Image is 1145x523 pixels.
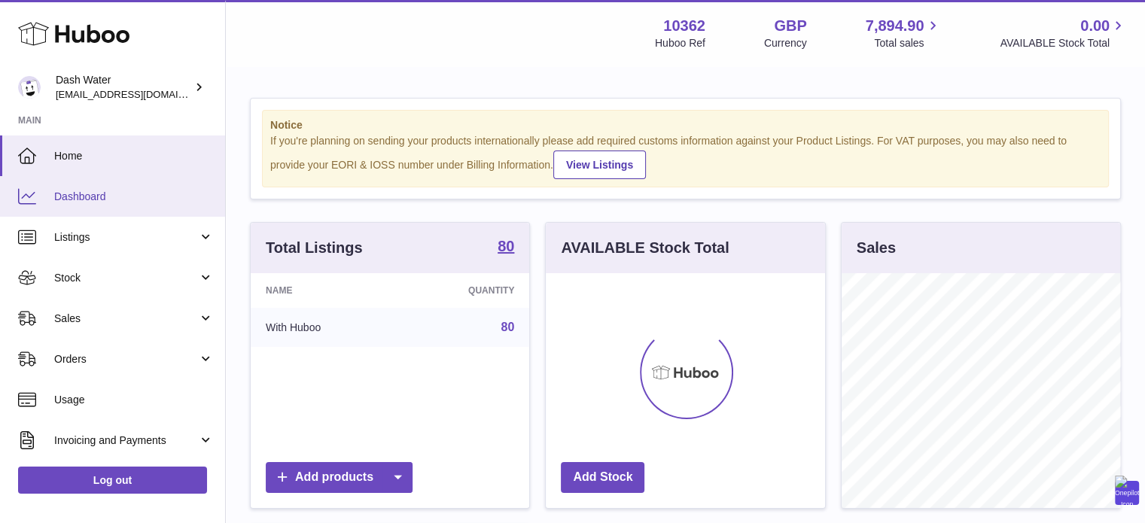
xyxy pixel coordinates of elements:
a: 80 [498,239,514,257]
a: Log out [18,467,207,494]
span: 7,894.90 [866,16,924,36]
a: 7,894.90 Total sales [866,16,942,50]
strong: GBP [774,16,806,36]
td: With Huboo [251,308,397,347]
span: Home [54,149,214,163]
a: Add products [266,462,413,493]
span: Invoicing and Payments [54,433,198,448]
span: [EMAIL_ADDRESS][DOMAIN_NAME] [56,88,221,100]
span: AVAILABLE Stock Total [1000,36,1127,50]
strong: 10362 [663,16,705,36]
th: Name [251,273,397,308]
div: Currency [764,36,807,50]
strong: 80 [498,239,514,254]
div: Dash Water [56,73,191,102]
h3: Sales [857,238,896,258]
a: 0.00 AVAILABLE Stock Total [1000,16,1127,50]
a: 80 [501,321,515,333]
span: Stock [54,271,198,285]
th: Quantity [397,273,529,308]
span: Sales [54,312,198,326]
span: Usage [54,393,214,407]
span: 0.00 [1080,16,1110,36]
strong: Notice [270,118,1101,132]
span: Listings [54,230,198,245]
span: Dashboard [54,190,214,204]
a: View Listings [553,151,646,179]
h3: Total Listings [266,238,363,258]
span: Total sales [874,36,941,50]
h3: AVAILABLE Stock Total [561,238,729,258]
a: Add Stock [561,462,644,493]
span: Orders [54,352,198,366]
img: bea@dash-water.com [18,76,41,99]
div: If you're planning on sending your products internationally please add required customs informati... [270,134,1101,179]
div: Huboo Ref [655,36,705,50]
